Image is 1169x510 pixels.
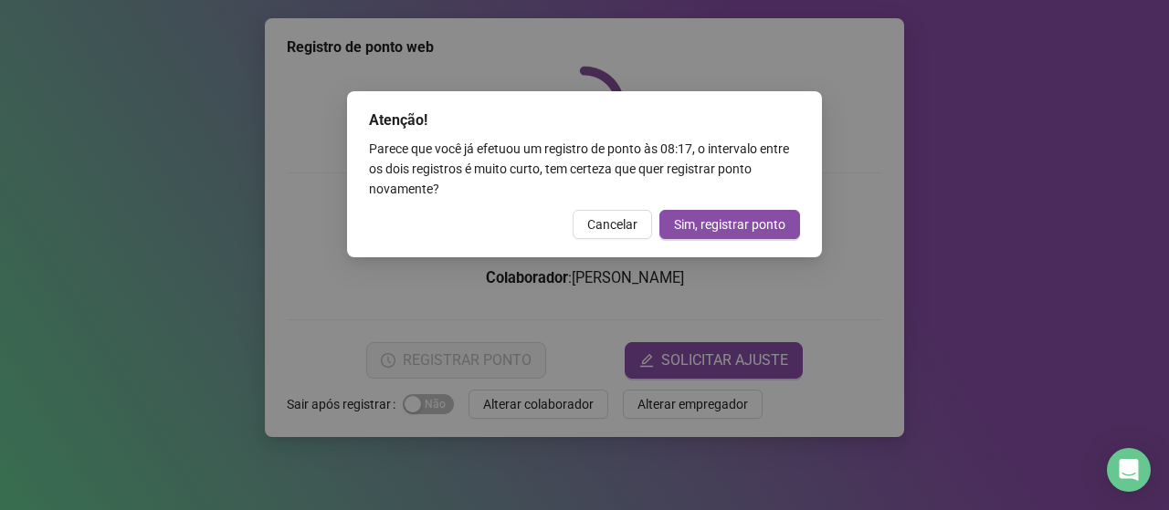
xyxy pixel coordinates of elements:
[369,139,800,199] div: Parece que você já efetuou um registro de ponto às 08:17 , o intervalo entre os dois registros é ...
[1107,448,1151,492] div: Open Intercom Messenger
[674,214,785,234] span: Sim, registrar ponto
[573,210,652,239] button: Cancelar
[659,210,800,239] button: Sim, registrar ponto
[587,214,637,234] span: Cancelar
[369,109,800,131] div: Atenção!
